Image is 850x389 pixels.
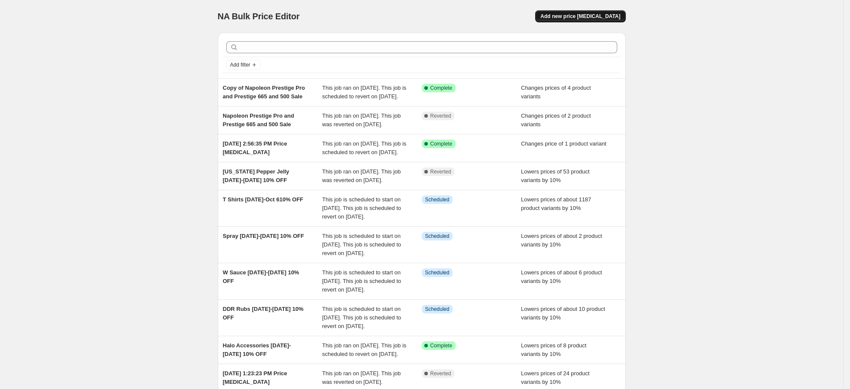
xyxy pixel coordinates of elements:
button: Add new price [MEDICAL_DATA] [535,10,625,22]
button: Add filter [226,60,261,70]
span: Lowers prices of about 1187 product variants by 10% [521,196,591,211]
span: This job ran on [DATE]. This job was reverted on [DATE]. [322,112,401,128]
span: Lowers prices of 24 product variants by 10% [521,370,590,385]
span: Halo Accessories [DATE]-[DATE] 10% OFF [223,342,291,357]
span: Lowers prices of about 10 product variants by 10% [521,306,605,321]
span: This job ran on [DATE]. This job was reverted on [DATE]. [322,168,401,183]
span: Lowers prices of 8 product variants by 10% [521,342,586,357]
span: Napoleon Prestige Pro and Prestige 665 and 500 Sale [223,112,294,128]
span: Changes prices of 2 product variants [521,112,591,128]
span: Reverted [430,370,451,377]
span: DDR Rubs [DATE]-[DATE] 10% OFF [223,306,304,321]
span: Changes prices of 4 product variants [521,85,591,100]
span: Lowers prices of about 2 product variants by 10% [521,233,602,248]
span: This job is scheduled to start on [DATE]. This job is scheduled to revert on [DATE]. [322,196,401,220]
span: This job is scheduled to start on [DATE]. This job is scheduled to revert on [DATE]. [322,269,401,293]
span: Changes price of 1 product variant [521,140,606,147]
span: This job is scheduled to start on [DATE]. This job is scheduled to revert on [DATE]. [322,233,401,256]
span: Scheduled [425,196,450,203]
span: Copy of Napoleon Prestige Pro and Prestige 665 and 500 Sale [223,85,305,100]
span: Reverted [430,168,451,175]
span: W Sauce [DATE]-[DATE] 10% OFF [223,269,299,284]
span: T Shirts [DATE]-Oct 610% OFF [223,196,304,203]
span: [DATE] 2:56:35 PM Price [MEDICAL_DATA] [223,140,287,155]
span: Complete [430,140,452,147]
span: Add filter [230,61,250,68]
span: Scheduled [425,306,450,313]
span: Scheduled [425,233,450,240]
span: Complete [430,342,452,349]
span: This job ran on [DATE]. This job is scheduled to revert on [DATE]. [322,342,406,357]
span: NA Bulk Price Editor [218,12,300,21]
span: This job ran on [DATE]. This job was reverted on [DATE]. [322,370,401,385]
span: Add new price [MEDICAL_DATA] [540,13,620,20]
span: Scheduled [425,269,450,276]
span: This job is scheduled to start on [DATE]. This job is scheduled to revert on [DATE]. [322,306,401,329]
span: Complete [430,85,452,91]
span: This job ran on [DATE]. This job is scheduled to revert on [DATE]. [322,85,406,100]
span: Reverted [430,112,451,119]
span: Lowers prices of 53 product variants by 10% [521,168,590,183]
span: [US_STATE] Pepper Jelly [DATE]-[DATE] 10% OFF [223,168,289,183]
span: This job ran on [DATE]. This job is scheduled to revert on [DATE]. [322,140,406,155]
span: [DATE] 1:23:23 PM Price [MEDICAL_DATA] [223,370,287,385]
span: Spray [DATE]-[DATE] 10% OFF [223,233,304,239]
span: Lowers prices of about 6 product variants by 10% [521,269,602,284]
